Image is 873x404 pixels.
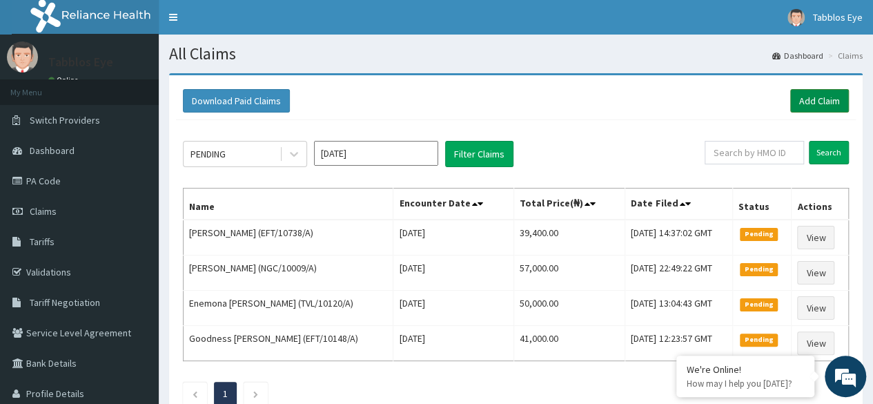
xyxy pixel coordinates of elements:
[797,331,834,355] a: View
[787,9,805,26] img: User Image
[797,226,834,249] a: View
[625,256,733,291] td: [DATE] 22:49:22 GMT
[687,363,804,376] div: We're Online!
[740,263,778,276] span: Pending
[184,256,393,291] td: [PERSON_NAME] (NGC/10009/A)
[792,189,849,220] th: Actions
[7,41,38,73] img: User Image
[732,189,792,220] th: Status
[393,256,513,291] td: [DATE]
[825,50,863,61] li: Claims
[797,296,834,320] a: View
[513,256,625,291] td: 57,000.00
[30,114,100,126] span: Switch Providers
[790,89,849,113] a: Add Claim
[687,378,804,389] p: How may I help you today?
[192,387,198,400] a: Previous page
[184,326,393,361] td: Goodness [PERSON_NAME] (EFT/10148/A)
[393,220,513,256] td: [DATE]
[184,220,393,256] td: [PERSON_NAME] (EFT/10738/A)
[772,50,823,61] a: Dashboard
[184,291,393,326] td: Enemona [PERSON_NAME] (TVL/10120/A)
[184,189,393,220] th: Name
[48,75,81,85] a: Online
[48,56,113,68] p: Tabblos Eye
[513,326,625,361] td: 41,000.00
[625,189,733,220] th: Date Filed
[625,220,733,256] td: [DATE] 14:37:02 GMT
[513,291,625,326] td: 50,000.00
[30,144,75,157] span: Dashboard
[30,235,55,248] span: Tariffs
[513,220,625,256] td: 39,400.00
[625,291,733,326] td: [DATE] 13:04:43 GMT
[190,147,226,161] div: PENDING
[223,387,228,400] a: Page 1 is your current page
[445,141,513,167] button: Filter Claims
[705,141,804,164] input: Search by HMO ID
[797,261,834,285] a: View
[253,387,259,400] a: Next page
[314,141,438,166] input: Select Month and Year
[30,296,100,309] span: Tariff Negotiation
[393,326,513,361] td: [DATE]
[393,291,513,326] td: [DATE]
[813,11,863,23] span: Tabblos Eye
[740,298,778,311] span: Pending
[183,89,290,113] button: Download Paid Claims
[625,326,733,361] td: [DATE] 12:23:57 GMT
[169,45,863,63] h1: All Claims
[513,189,625,220] th: Total Price(₦)
[809,141,849,164] input: Search
[393,189,513,220] th: Encounter Date
[740,228,778,240] span: Pending
[30,205,57,218] span: Claims
[740,334,778,346] span: Pending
